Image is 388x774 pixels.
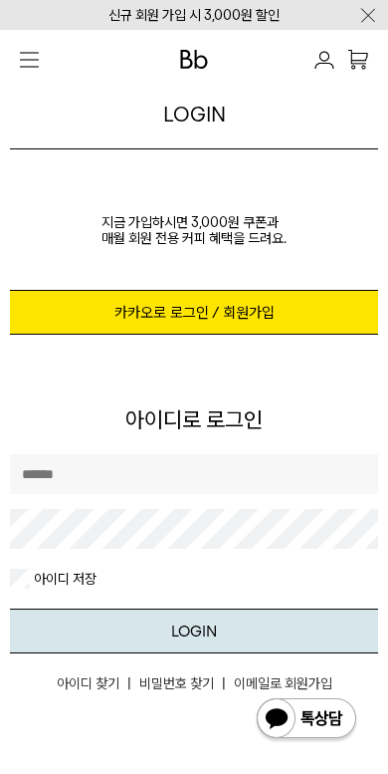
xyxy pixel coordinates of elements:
a: 카카오로 로그인 / 회원가입 [10,290,378,335]
button: LOGIN [10,609,378,653]
div: LOGIN [163,101,226,129]
label: 아이디 저장 [30,569,97,589]
img: 로고 [180,50,208,69]
a: 이메일로 회원가입 [226,673,340,693]
img: 카카오톡 채널 1:1 채팅 버튼 [255,696,358,744]
a: 신규 회원 가입 시 3,000원 할인 [108,7,280,23]
div: | | [10,673,378,693]
div: 아이디로 로그인 [10,385,378,454]
a: 아이디 찾기 [49,673,127,693]
a: 비밀번호 찾기 [131,673,222,693]
div: 지금 가입하시면 3,000원 쿠폰과 매월 회원 전용 커피 혜택을 드려요. [10,169,378,290]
